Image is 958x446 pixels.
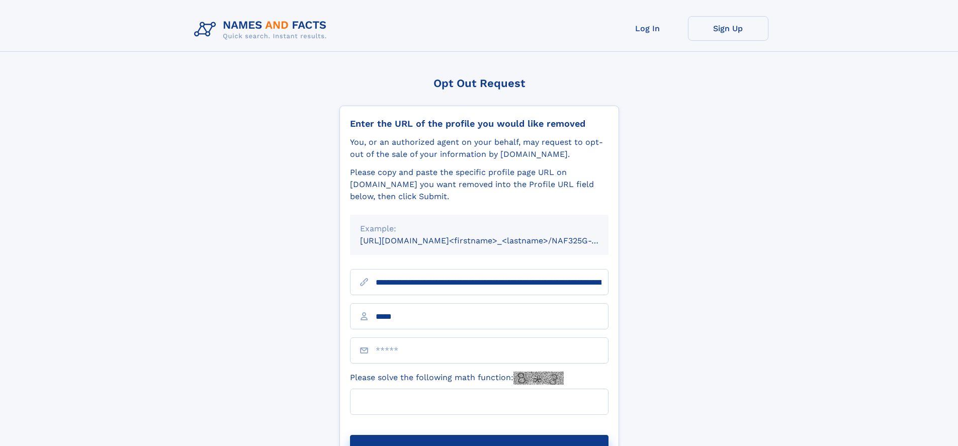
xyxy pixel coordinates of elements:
div: You, or an authorized agent on your behalf, may request to opt-out of the sale of your informatio... [350,136,608,160]
img: Logo Names and Facts [190,16,335,43]
a: Sign Up [688,16,768,41]
div: Enter the URL of the profile you would like removed [350,118,608,129]
div: Example: [360,223,598,235]
div: Please copy and paste the specific profile page URL on [DOMAIN_NAME] you want removed into the Pr... [350,166,608,203]
small: [URL][DOMAIN_NAME]<firstname>_<lastname>/NAF325G-xxxxxxxx [360,236,628,245]
div: Opt Out Request [339,77,619,90]
label: Please solve the following math function: [350,372,564,385]
a: Log In [607,16,688,41]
